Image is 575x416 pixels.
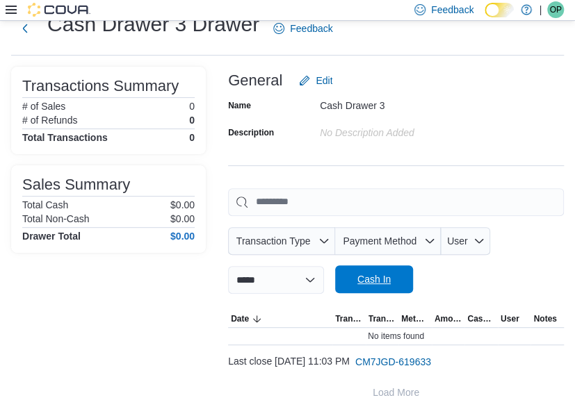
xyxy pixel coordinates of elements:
[228,100,251,111] label: Name
[533,313,556,324] span: Notes
[22,176,130,193] h3: Sales Summary
[398,310,432,327] button: Method
[22,231,81,242] h4: Drawer Total
[335,227,441,255] button: Payment Method
[366,310,399,327] button: Transaction #
[549,1,561,18] span: OP
[431,3,473,17] span: Feedback
[189,132,195,143] h4: 0
[22,199,68,210] h6: Total Cash
[531,310,564,327] button: Notes
[22,213,90,224] h6: Total Non-Cash
[335,265,413,293] button: Cash In
[501,313,519,324] span: User
[228,348,564,376] div: Last close [DATE] 11:03 PM
[368,331,424,342] span: No items found
[22,132,108,143] h4: Total Transactions
[170,231,195,242] h4: $0.00
[498,310,531,327] button: User
[28,3,90,17] img: Cova
[170,199,195,210] p: $0.00
[343,235,416,247] span: Payment Method
[355,355,431,369] span: CM7JGD-619633
[432,310,465,327] button: Amount
[332,310,366,327] button: Transaction Type
[47,10,259,38] h1: Cash Drawer 3 Drawer
[22,115,77,126] h6: # of Refunds
[539,1,542,18] p: |
[373,385,419,399] span: Load More
[447,235,468,247] span: User
[236,235,311,247] span: Transaction Type
[22,78,179,94] h3: Transactions Summary
[189,101,195,112] p: 0
[316,74,332,88] span: Edit
[435,313,462,324] span: Amount
[293,67,338,94] button: Edit
[228,188,564,216] input: This is a search bar. As you type, the results lower in the page will automatically filter.
[401,313,429,324] span: Method
[228,127,274,138] label: Description
[369,313,396,324] span: Transaction #
[547,1,564,18] div: Owen Pfaff
[11,15,39,42] button: Next
[357,272,391,286] span: Cash In
[228,227,335,255] button: Transaction Type
[231,313,249,324] span: Date
[320,94,506,111] div: Cash Drawer 3
[485,3,514,17] input: Dark Mode
[485,17,485,18] span: Dark Mode
[228,310,332,327] button: Date
[22,101,65,112] h6: # of Sales
[268,15,338,42] a: Feedback
[189,115,195,126] p: 0
[228,378,564,406] button: Load More
[350,348,437,376] button: CM7JGD-619633
[320,122,506,138] div: No Description added
[441,227,490,255] button: User
[464,310,498,327] button: Cash Back
[467,313,495,324] span: Cash Back
[335,313,363,324] span: Transaction Type
[228,72,282,89] h3: General
[170,213,195,224] p: $0.00
[290,22,332,35] span: Feedback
